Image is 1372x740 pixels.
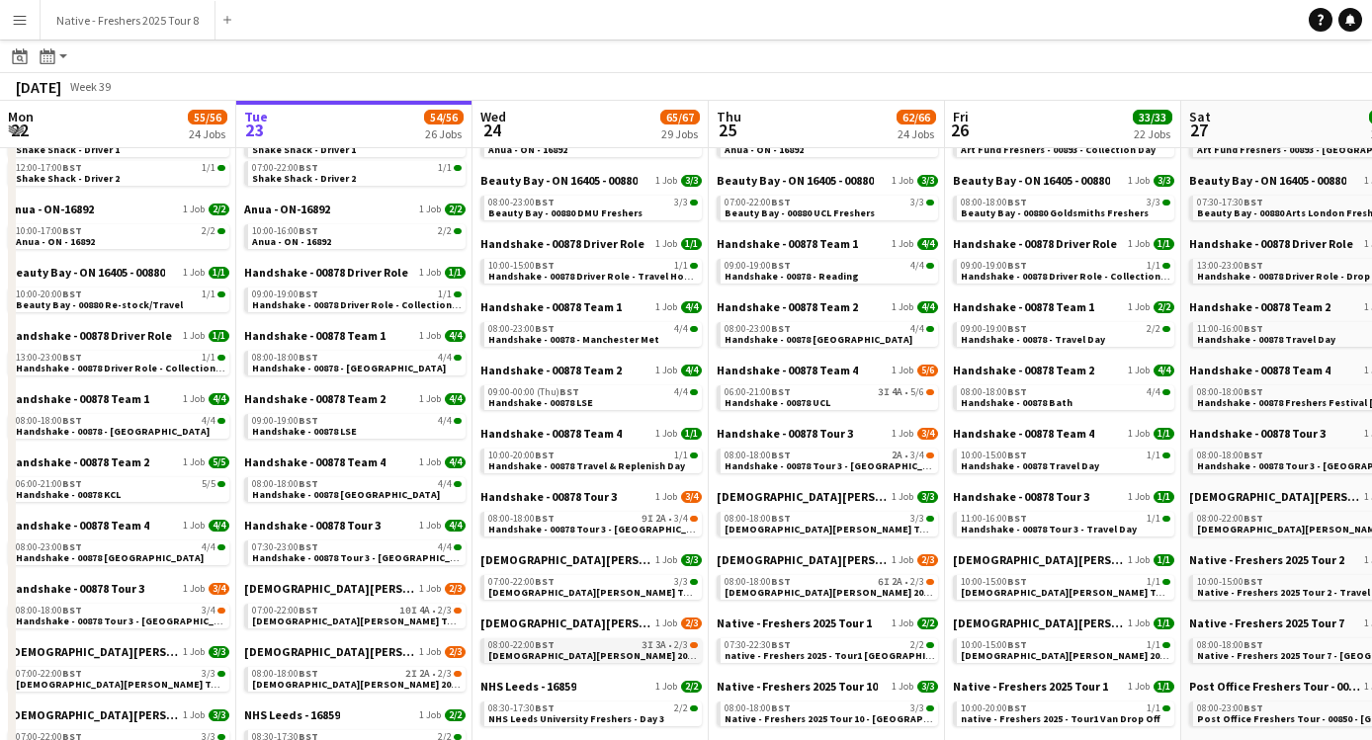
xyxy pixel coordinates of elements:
[1128,175,1150,187] span: 1 Job
[438,289,452,299] span: 1/1
[252,298,503,311] span: Handshake - 00878 Driver Role - Collection & Drop Off
[41,1,215,40] button: Native - Freshers 2025 Tour 8
[717,173,938,236] div: Beauty Bay - ON 16405 - 008801 Job3/307:00-22:00BST3/3Beauty Bay - 00880 UCL Freshers
[1154,175,1174,187] span: 3/3
[1128,238,1150,250] span: 1 Job
[480,236,702,251] a: Handshake - 00878 Driver Role1 Job1/1
[252,414,462,437] a: 09:00-19:00BST4/4Handshake - 00878 LSE
[953,236,1117,251] span: Handshake - 00878 Driver Role
[961,459,1099,472] span: Handshake - 00878 Travel Day
[183,330,205,342] span: 1 Job
[252,351,462,373] a: 08:00-18:00BST4/4Handshake - 00878 - [GEOGRAPHIC_DATA]
[725,449,934,471] a: 08:00-18:00BST2A•3/4Handshake - 00878 Tour 3 - [GEOGRAPHIC_DATA] Day 2
[717,299,858,314] span: Handshake - 00878 Team 2
[488,261,555,271] span: 10:00-15:00
[252,224,462,247] a: 10:00-16:00BST2/2Anua - ON - 16892
[674,261,688,271] span: 1/1
[8,202,94,216] span: Anua - ON-16892
[655,175,677,187] span: 1 Job
[480,363,702,426] div: Handshake - 00878 Team 21 Job4/409:00-00:00 (Thu)BST4/4Handshake - 00878 LSE
[961,261,1027,271] span: 09:00-19:00
[419,393,441,405] span: 1 Job
[717,299,938,363] div: Handshake - 00878 Team 21 Job4/408:00-23:00BST4/4Handshake - 00878 [GEOGRAPHIC_DATA]
[488,259,698,282] a: 10:00-15:00BST1/1Handshake - 00878 Driver Role - Travel Home
[655,428,677,440] span: 1 Job
[1189,173,1346,188] span: Beauty Bay - ON 16405 - 00880
[961,387,1027,397] span: 08:00-18:00
[244,265,466,328] div: Handshake - 00878 Driver Role1 Job1/109:00-19:00BST1/1Handshake - 00878 Driver Role - Collection ...
[725,206,875,219] span: Beauty Bay - 00880 UCL Freshers
[961,451,1027,460] span: 10:00-15:00
[1007,259,1027,272] span: BST
[910,324,924,334] span: 4/4
[16,235,95,248] span: Anua - ON - 16892
[917,428,938,440] span: 3/4
[953,363,1094,377] span: Handshake - 00878 Team 2
[1007,385,1027,398] span: BST
[480,426,622,441] span: Handshake - 00878 Team 4
[961,143,1156,156] span: Art Fund Freshers - 00893 - Collection Day
[445,456,466,468] span: 4/4
[892,365,913,376] span: 1 Job
[725,387,934,397] div: •
[725,143,804,156] span: Anua - ON - 16892
[717,426,938,489] div: Handshake - 00878 Tour 31 Job3/408:00-18:00BST2A•3/4Handshake - 00878 Tour 3 - [GEOGRAPHIC_DATA] ...
[717,173,874,188] span: Beauty Bay - ON 16405 - 00880
[488,143,567,156] span: Anua - ON - 16892
[674,451,688,460] span: 1/1
[1007,449,1027,461] span: BST
[725,270,859,283] span: Handshake - 00878 - Reading
[488,198,555,207] span: 08:00-23:00
[252,416,318,426] span: 09:00-19:00
[244,202,466,265] div: Anua - ON-168921 Job2/210:00-16:00BST2/2Anua - ON - 16892
[725,451,934,460] div: •
[771,449,791,461] span: BST
[202,353,215,363] span: 1/1
[961,396,1072,409] span: Handshake - 00878 Bath
[252,353,318,363] span: 08:00-18:00
[244,110,466,202] div: 00886/ON-16167 - Shake Shack2 Jobs2/207:00-22:00BST1/1Shake Shack - Driver 107:00-22:00BST1/1Shak...
[16,298,183,311] span: Beauty Bay - 00880 Re-stock/Travel
[681,365,702,376] span: 4/4
[244,391,466,454] div: Handshake - 00878 Team 21 Job4/409:00-19:00BST4/4Handshake - 00878 LSE
[209,456,229,468] span: 5/5
[1128,365,1150,376] span: 1 Job
[16,224,225,247] a: 10:00-17:00BST2/2Anua - ON - 16892
[62,161,82,174] span: BST
[953,426,1094,441] span: Handshake - 00878 Team 4
[209,330,229,342] span: 1/1
[953,173,1174,188] a: Beauty Bay - ON 16405 - 008801 Job3/3
[1189,363,1330,377] span: Handshake - 00878 Team 4
[1147,198,1160,207] span: 3/3
[202,163,215,173] span: 1/1
[209,393,229,405] span: 4/4
[488,451,555,460] span: 10:00-20:00
[717,173,938,188] a: Beauty Bay - ON 16405 - 008801 Job3/3
[535,322,555,335] span: BST
[1197,387,1263,397] span: 08:00-18:00
[681,428,702,440] span: 1/1
[953,236,1174,299] div: Handshake - 00878 Driver Role1 Job1/109:00-19:00BST1/1Handshake - 00878 Driver Role - Collection ...
[8,328,229,343] a: Handshake - 00878 Driver Role1 Job1/1
[1197,198,1263,207] span: 07:30-17:30
[725,259,934,282] a: 09:00-19:00BST4/4Handshake - 00878 - Reading
[717,363,938,426] div: Handshake - 00878 Team 41 Job5/606:00-21:00BST3I4A•5/6Handshake - 00878 UCL
[717,236,858,251] span: Handshake - 00878 Team 1
[892,238,913,250] span: 1 Job
[252,172,356,185] span: Shake Shack - Driver 2
[16,288,225,310] a: 10:00-20:00BST1/1Beauty Bay - 00880 Re-stock/Travel
[244,391,466,406] a: Handshake - 00878 Team 21 Job4/4
[8,328,229,391] div: Handshake - 00878 Driver Role1 Job1/113:00-23:00BST1/1Handshake - 00878 Driver Role - Collection ...
[209,267,229,279] span: 1/1
[488,396,593,409] span: Handshake - 00878 LSE
[961,198,1027,207] span: 08:00-18:00
[16,289,82,299] span: 10:00-20:00
[244,328,386,343] span: Handshake - 00878 Team 1
[1189,426,1326,441] span: Handshake - 00878 Tour 3
[961,259,1170,282] a: 09:00-19:00BST1/1Handshake - 00878 Driver Role - Collection & Drop Off
[299,351,318,364] span: BST
[480,236,702,299] div: Handshake - 00878 Driver Role1 Job1/110:00-15:00BST1/1Handshake - 00878 Driver Role - Travel Home
[1147,261,1160,271] span: 1/1
[953,363,1174,426] div: Handshake - 00878 Team 21 Job4/408:00-18:00BST4/4Handshake - 00878 Bath
[488,206,643,219] span: Beauty Bay - 00880 DMU Freshers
